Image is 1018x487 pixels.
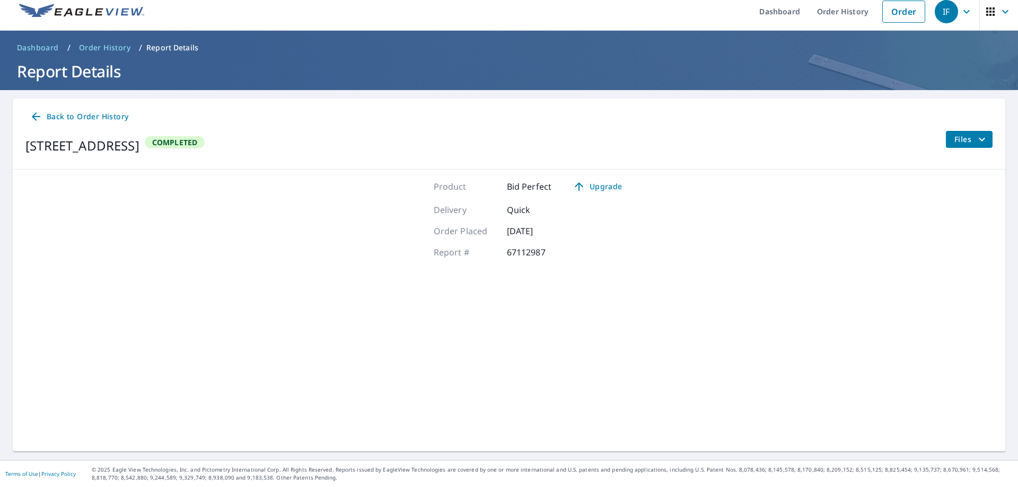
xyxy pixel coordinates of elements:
[5,471,76,477] p: |
[146,42,198,53] p: Report Details
[139,41,142,54] li: /
[882,1,925,23] a: Order
[507,180,552,193] p: Bid Perfect
[13,39,1005,56] nav: breadcrumb
[25,136,139,155] div: [STREET_ADDRESS]
[25,107,133,127] a: Back to Order History
[146,137,204,147] span: Completed
[954,133,988,146] span: Files
[434,203,497,216] p: Delivery
[564,178,630,195] a: Upgrade
[67,41,71,54] li: /
[92,466,1013,482] p: © 2025 Eagle View Technologies, Inc. and Pictometry International Corp. All Rights Reserved. Repo...
[507,246,571,259] p: 67112987
[945,131,993,148] button: filesDropdownBtn-67112987
[19,4,144,20] img: EV Logo
[13,39,63,56] a: Dashboard
[571,180,624,193] span: Upgrade
[17,42,59,53] span: Dashboard
[30,110,128,123] span: Back to Order History
[434,180,497,193] p: Product
[75,39,135,56] a: Order History
[507,225,571,237] p: [DATE]
[434,225,497,237] p: Order Placed
[41,470,76,477] a: Privacy Policy
[5,470,38,477] a: Terms of Use
[507,203,571,216] p: Quick
[434,246,497,259] p: Report #
[13,60,1005,82] h1: Report Details
[79,42,130,53] span: Order History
